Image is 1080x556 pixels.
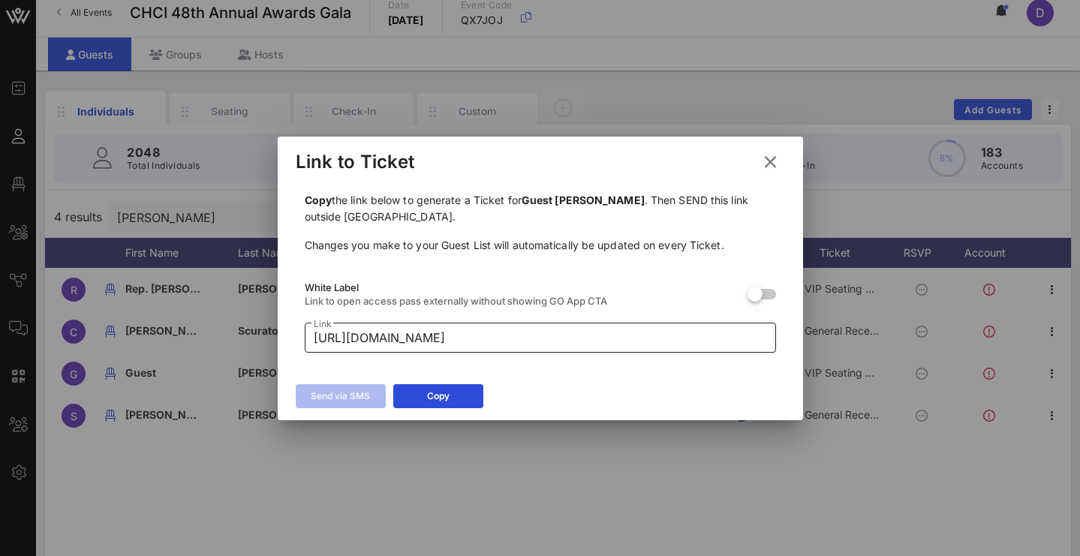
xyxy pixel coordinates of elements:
p: Changes you make to your Guest List will automatically be updated on every Ticket. [305,237,776,254]
p: the link below to generate a Ticket for . Then SEND this link outside [GEOGRAPHIC_DATA]. [305,192,776,225]
div: Link to open access pass externally without showing GO App CTA [305,295,736,307]
div: White Label [305,281,736,293]
button: Send via SMS [296,384,386,408]
div: Send via SMS [311,389,370,404]
button: Copy [393,384,483,408]
b: Copy [305,194,332,206]
label: Link [314,318,331,329]
div: Copy [427,389,450,404]
div: Link to Ticket [296,151,415,173]
b: Guest [PERSON_NAME] [522,194,645,206]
